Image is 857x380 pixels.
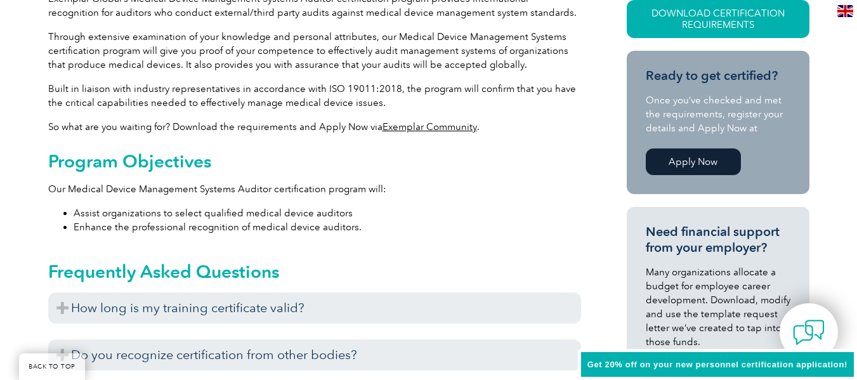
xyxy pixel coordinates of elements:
[48,151,581,171] h2: Program Objectives
[48,82,581,110] p: Built in liaison with industry representatives in accordance with ISO 19011:2018, the program wil...
[74,206,581,220] li: Assist organizations to select qualified medical device auditors
[48,339,581,370] h3: Do you recognize certification from other bodies?
[48,182,581,196] p: Our Medical Device Management Systems Auditor certification program will:
[587,360,847,369] span: Get 20% off on your new personnel certification application!
[19,353,85,380] a: BACK TO TOP
[793,317,825,348] img: contact-chat.png
[383,121,477,133] a: Exemplar Community
[646,224,790,256] h3: Need financial support from your employer?
[646,265,790,349] p: Many organizations allocate a budget for employee career development. Download, modify and use th...
[837,5,853,17] img: en
[646,68,790,84] h3: Ready to get certified?
[48,261,581,282] h2: Frequently Asked Questions
[74,220,581,234] li: Enhance the professional recognition of medical device auditors.
[48,292,581,324] h3: How long is my training certificate valid?
[646,148,741,175] a: Apply Now
[646,93,790,135] p: Once you’ve checked and met the requirements, register your details and Apply Now at
[48,120,581,134] p: So what are you waiting for? Download the requirements and Apply Now via .
[48,30,581,72] p: Through extensive examination of your knowledge and personal attributes, our Medical Device Manag...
